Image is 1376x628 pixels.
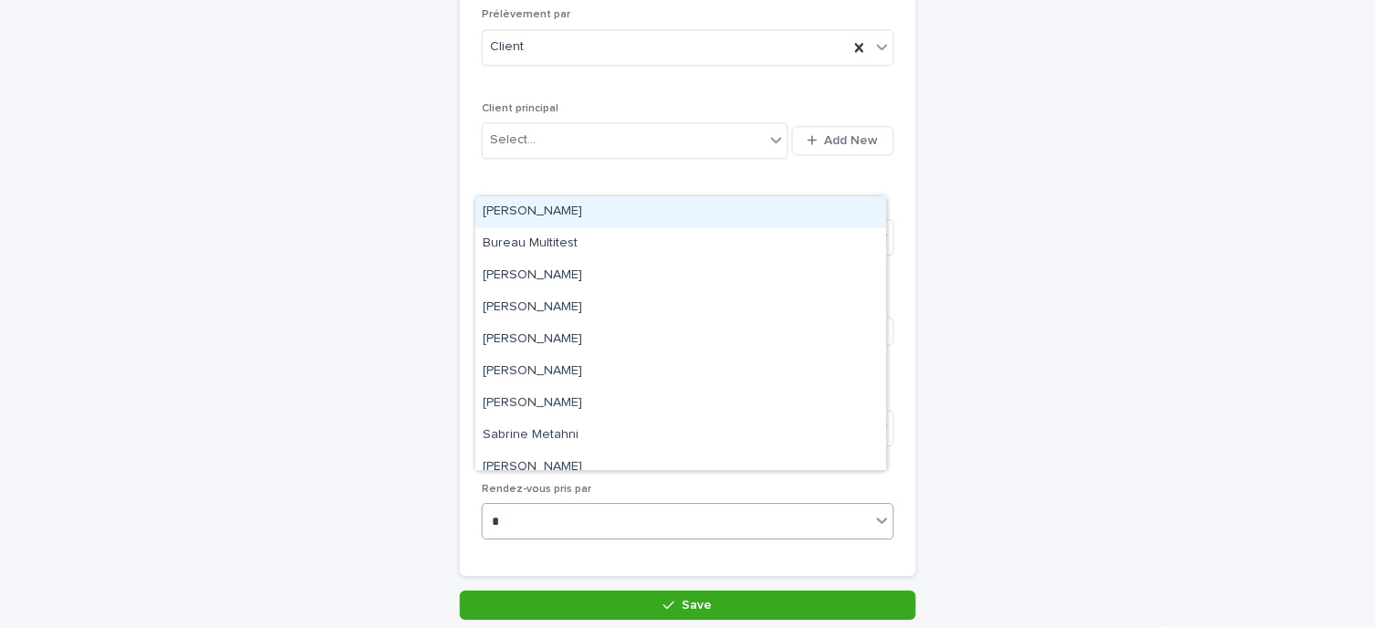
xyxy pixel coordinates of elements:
button: Add New [792,126,894,155]
div: Gabriel Robillard Bourbonnais [475,260,886,292]
div: Karolane Demers [475,324,886,356]
div: Select... [490,131,536,150]
div: Sandrine Bérubé [475,452,886,484]
span: Prélèvement par [482,9,570,20]
button: Save [460,591,916,620]
div: Krystel Segura [475,356,886,388]
div: Mathis Lamoureux [475,388,886,420]
div: Isabelle David [475,292,886,324]
span: Save [683,599,713,612]
span: Client principal [482,103,558,114]
div: Sabrine Metahni [475,420,886,452]
span: Add New [825,134,879,147]
span: Client [490,37,524,57]
div: Bryan Castillo [475,196,886,228]
div: Bureau Multitest [475,228,886,260]
span: Rendez-vous pris par [482,484,591,495]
